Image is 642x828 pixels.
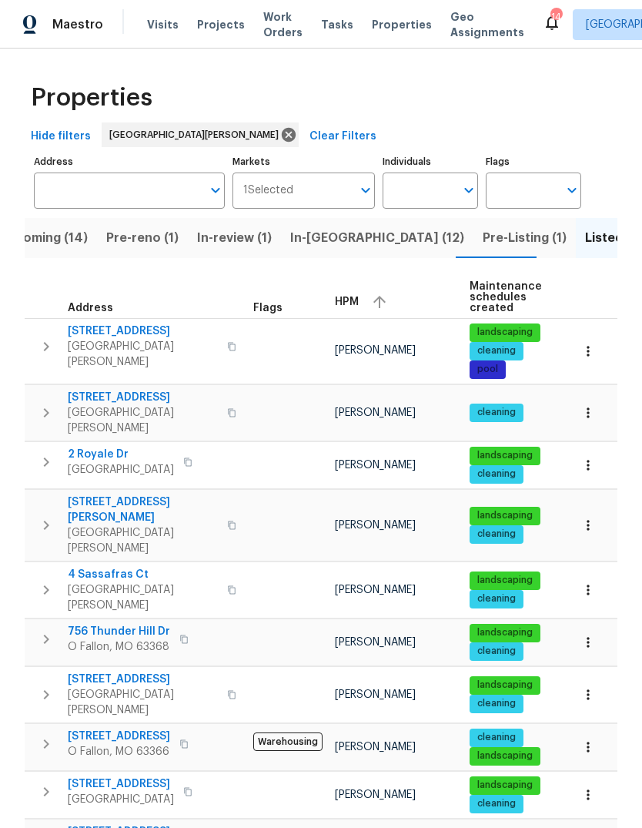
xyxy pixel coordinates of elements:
[471,406,522,419] span: cleaning
[106,227,179,249] span: Pre-reno (1)
[335,297,359,307] span: HPM
[253,732,323,751] span: Warehousing
[335,520,416,531] span: [PERSON_NAME]
[253,303,283,313] span: Flags
[471,697,522,710] span: cleaning
[68,776,174,792] span: [STREET_ADDRESS]
[458,179,480,201] button: Open
[383,157,478,166] label: Individuals
[335,637,416,648] span: [PERSON_NAME]
[550,9,561,25] div: 14
[335,689,416,700] span: [PERSON_NAME]
[68,494,218,525] span: [STREET_ADDRESS][PERSON_NAME]
[68,672,218,687] span: [STREET_ADDRESS]
[471,592,522,605] span: cleaning
[25,122,97,151] button: Hide filters
[68,624,170,639] span: 756 Thunder Hill Dr
[471,344,522,357] span: cleaning
[197,227,272,249] span: In-review (1)
[290,227,464,249] span: In-[GEOGRAPHIC_DATA] (12)
[471,449,539,462] span: landscaping
[486,157,581,166] label: Flags
[471,326,539,339] span: landscaping
[450,9,524,40] span: Geo Assignments
[321,19,353,30] span: Tasks
[471,749,539,763] span: landscaping
[68,525,218,556] span: [GEOGRAPHIC_DATA][PERSON_NAME]
[483,227,567,249] span: Pre-Listing (1)
[471,528,522,541] span: cleaning
[68,339,218,370] span: [GEOGRAPHIC_DATA][PERSON_NAME]
[471,679,539,692] span: landscaping
[68,687,218,718] span: [GEOGRAPHIC_DATA][PERSON_NAME]
[52,17,103,32] span: Maestro
[471,626,539,639] span: landscaping
[68,447,174,462] span: 2 Royale Dr
[68,567,218,582] span: 4 Sassafras Ct
[471,797,522,810] span: cleaning
[68,303,113,313] span: Address
[470,281,542,313] span: Maintenance schedules created
[335,345,416,356] span: [PERSON_NAME]
[471,779,539,792] span: landscaping
[68,323,218,339] span: [STREET_ADDRESS]
[355,179,376,201] button: Open
[68,729,170,744] span: [STREET_ADDRESS]
[197,17,245,32] span: Projects
[263,9,303,40] span: Work Orders
[68,390,218,405] span: [STREET_ADDRESS]
[561,179,583,201] button: Open
[471,468,522,481] span: cleaning
[471,645,522,658] span: cleaning
[309,127,376,146] span: Clear Filters
[303,122,383,151] button: Clear Filters
[147,17,179,32] span: Visits
[68,639,170,655] span: O Fallon, MO 63368
[232,157,376,166] label: Markets
[109,127,285,142] span: [GEOGRAPHIC_DATA][PERSON_NAME]
[471,509,539,522] span: landscaping
[335,407,416,418] span: [PERSON_NAME]
[335,789,416,800] span: [PERSON_NAME]
[335,460,416,471] span: [PERSON_NAME]
[471,363,504,376] span: pool
[31,127,91,146] span: Hide filters
[471,731,522,744] span: cleaning
[68,582,218,613] span: [GEOGRAPHIC_DATA][PERSON_NAME]
[68,792,174,807] span: [GEOGRAPHIC_DATA]
[205,179,226,201] button: Open
[31,90,152,106] span: Properties
[335,742,416,753] span: [PERSON_NAME]
[68,744,170,759] span: O Fallon, MO 63366
[102,122,299,147] div: [GEOGRAPHIC_DATA][PERSON_NAME]
[68,405,218,436] span: [GEOGRAPHIC_DATA][PERSON_NAME]
[335,585,416,595] span: [PERSON_NAME]
[34,157,225,166] label: Address
[68,462,174,478] span: [GEOGRAPHIC_DATA]
[243,184,293,197] span: 1 Selected
[471,574,539,587] span: landscaping
[372,17,432,32] span: Properties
